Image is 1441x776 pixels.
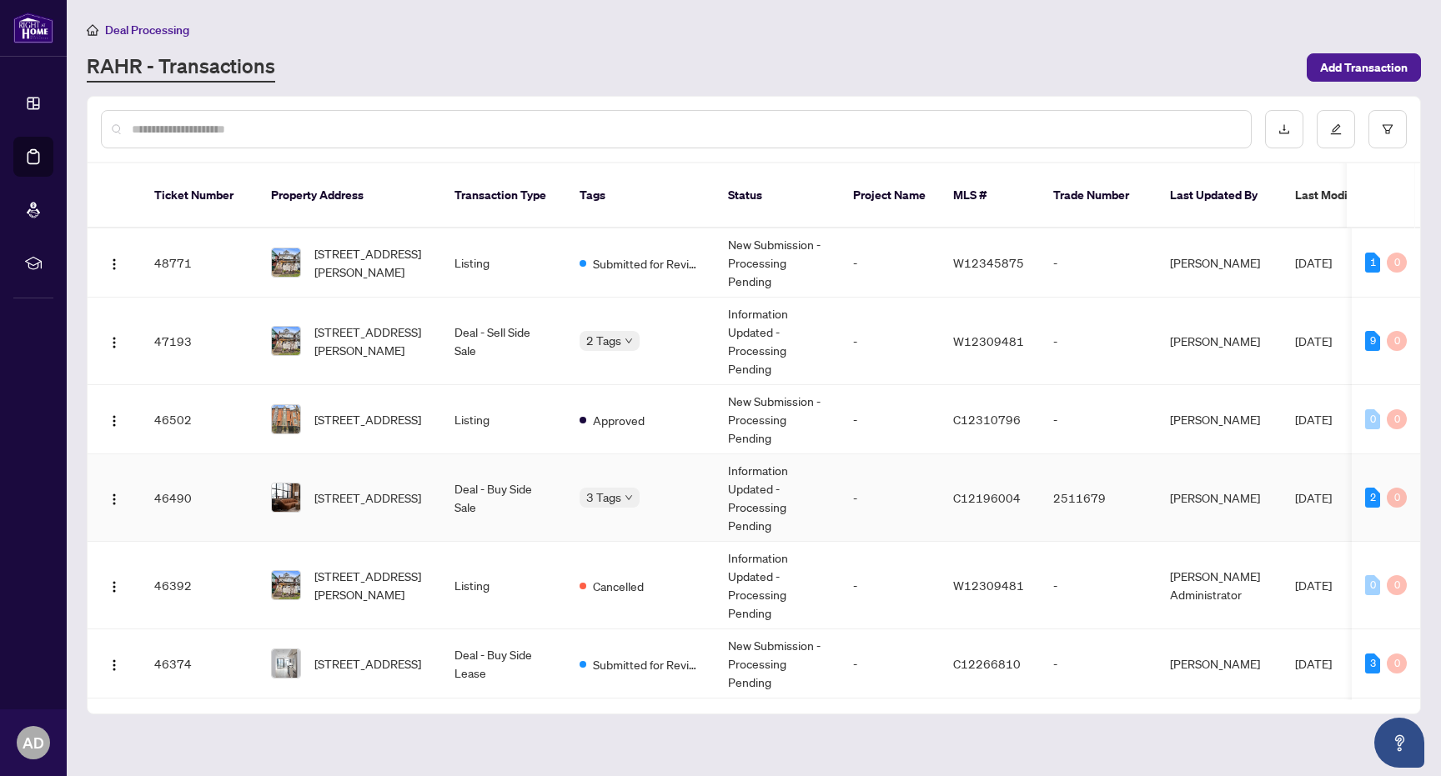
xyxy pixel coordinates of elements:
td: 46374 [141,629,258,698]
td: 46502 [141,385,258,454]
img: Logo [108,493,121,506]
th: Status [715,163,840,228]
span: W12309481 [953,333,1024,348]
th: Transaction Type [441,163,566,228]
td: 46392 [141,542,258,629]
td: New Submission - Processing Pending [715,228,840,298]
td: [PERSON_NAME] [1157,385,1282,454]
td: 48771 [141,228,258,298]
td: - [840,454,940,542]
div: 0 [1387,488,1407,508]
td: Deal - Buy Side Sale [441,454,566,542]
div: 3 [1365,653,1380,673]
span: Approved [593,411,645,429]
td: Deal - Sell Side Sale [441,298,566,385]
span: Deal Processing [105,23,189,38]
td: Listing [441,542,566,629]
td: - [1040,542,1157,629]
th: Property Address [258,163,441,228]
span: home [87,24,98,36]
span: [STREET_ADDRESS] [314,410,421,428]
span: down [625,493,633,502]
span: 2 Tags [586,331,621,350]
td: 2511679 [1040,454,1157,542]
span: C12196004 [953,490,1021,505]
td: - [840,542,940,629]
th: Project Name [840,163,940,228]
span: Submitted for Review [593,254,701,273]
span: [DATE] [1295,578,1332,593]
td: - [840,228,940,298]
span: 3 Tags [586,488,621,507]
span: Add Transaction [1320,54,1408,81]
button: download [1265,110,1303,148]
td: 46490 [141,454,258,542]
td: Information Updated - Processing Pending [715,298,840,385]
img: Logo [108,258,121,271]
th: Trade Number [1040,163,1157,228]
span: [STREET_ADDRESS] [314,654,421,673]
span: Cancelled [593,577,644,595]
button: Logo [101,406,128,433]
img: thumbnail-img [272,483,300,512]
button: Logo [101,572,128,598]
img: thumbnail-img [272,248,300,277]
button: Open asap [1374,718,1424,768]
span: edit [1330,123,1342,135]
span: C12310796 [953,412,1021,427]
td: 47193 [141,298,258,385]
img: Logo [108,658,121,672]
div: 0 [1387,575,1407,595]
td: - [1040,385,1157,454]
div: 0 [1387,331,1407,351]
td: - [1040,298,1157,385]
td: - [840,629,940,698]
th: Last Modified Date [1282,163,1432,228]
div: 2 [1365,488,1380,508]
td: Deal - Buy Side Lease [441,629,566,698]
span: down [625,337,633,345]
span: [STREET_ADDRESS][PERSON_NAME] [314,567,428,603]
td: New Submission - Processing Pending [715,385,840,454]
span: [DATE] [1295,333,1332,348]
td: [PERSON_NAME] [1157,228,1282,298]
img: thumbnail-img [272,571,300,599]
td: [PERSON_NAME] [1157,298,1282,385]
div: 9 [1365,331,1380,351]
img: Logo [108,580,121,593]
button: Add Transaction [1307,53,1421,82]
span: Submitted for Review [593,655,701,673]
button: edit [1317,110,1355,148]
button: Logo [101,484,128,511]
button: filter [1368,110,1407,148]
img: logo [13,13,53,43]
span: C12266810 [953,656,1021,671]
td: - [1040,228,1157,298]
td: Listing [441,385,566,454]
div: 1 [1365,253,1380,273]
span: filter [1382,123,1393,135]
img: thumbnail-img [272,649,300,678]
img: Logo [108,336,121,349]
div: 0 [1365,409,1380,429]
img: thumbnail-img [272,405,300,433]
td: [PERSON_NAME] [1157,454,1282,542]
div: 0 [1365,575,1380,595]
img: thumbnail-img [272,327,300,355]
span: [STREET_ADDRESS][PERSON_NAME] [314,323,428,359]
span: W12345875 [953,255,1024,270]
span: [DATE] [1295,656,1332,671]
td: Information Updated - Processing Pending [715,542,840,629]
span: Last Modified Date [1295,186,1397,204]
span: [STREET_ADDRESS][PERSON_NAME] [314,244,428,281]
td: - [1040,629,1157,698]
th: Tags [566,163,715,228]
span: [STREET_ADDRESS] [314,488,421,507]
td: Information Updated - Processing Pending [715,454,840,542]
td: New Submission - Processing Pending [715,629,840,698]
div: 0 [1387,409,1407,429]
a: RAHR - Transactions [87,53,275,83]
span: [DATE] [1295,255,1332,270]
span: W12309481 [953,578,1024,593]
button: Logo [101,650,128,677]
